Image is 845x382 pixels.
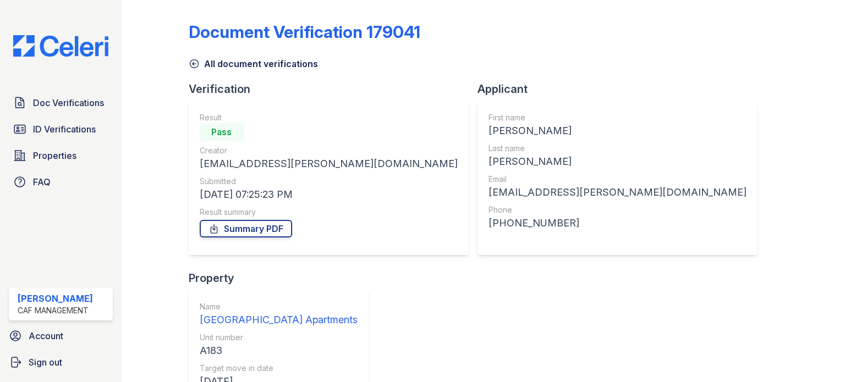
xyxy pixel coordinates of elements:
[478,81,766,97] div: Applicant
[200,187,458,202] div: [DATE] 07:25:23 PM
[200,220,292,237] a: Summary PDF
[33,96,104,109] span: Doc Verifications
[200,363,358,374] div: Target move in date
[29,329,63,342] span: Account
[200,145,458,156] div: Creator
[18,305,93,316] div: CAF Management
[4,325,117,347] a: Account
[200,301,358,312] div: Name
[200,312,358,328] div: [GEOGRAPHIC_DATA] Apartments
[200,301,358,328] a: Name [GEOGRAPHIC_DATA] Apartments
[33,149,76,162] span: Properties
[33,175,51,189] span: FAQ
[489,123,747,139] div: [PERSON_NAME]
[489,112,747,123] div: First name
[489,215,747,231] div: [PHONE_NUMBER]
[9,145,113,167] a: Properties
[200,112,458,123] div: Result
[489,204,747,215] div: Phone
[489,143,747,154] div: Last name
[4,35,117,57] img: CE_Logo_Blue-a8612792a0a2168367f1c8372b55b34899dd931a85d93a1a3d3e32e68fde9ad4.png
[200,176,458,187] div: Submitted
[489,185,747,200] div: [EMAIL_ADDRESS][PERSON_NAME][DOMAIN_NAME]
[4,351,117,373] a: Sign out
[489,154,747,169] div: [PERSON_NAME]
[200,332,358,343] div: Unit number
[189,270,377,286] div: Property
[18,292,93,305] div: [PERSON_NAME]
[189,81,478,97] div: Verification
[33,123,96,136] span: ID Verifications
[200,207,458,218] div: Result summary
[9,118,113,140] a: ID Verifications
[489,174,747,185] div: Email
[200,156,458,171] div: [EMAIL_ADDRESS][PERSON_NAME][DOMAIN_NAME]
[189,22,420,42] div: Document Verification 179041
[9,92,113,114] a: Doc Verifications
[189,57,318,70] a: All document verifications
[200,123,244,141] div: Pass
[29,356,62,369] span: Sign out
[9,171,113,193] a: FAQ
[200,343,358,358] div: A183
